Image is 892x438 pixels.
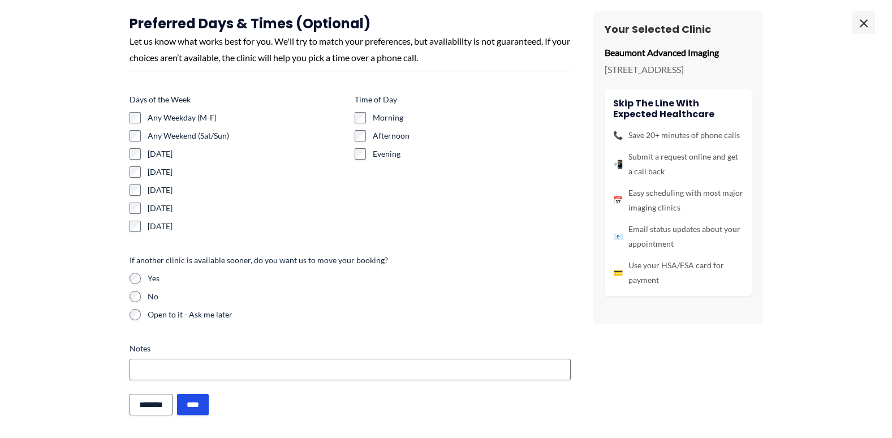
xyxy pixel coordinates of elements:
[613,98,743,119] h4: Skip the line with Expected Healthcare
[613,265,623,280] span: 💳
[613,157,623,171] span: 📲
[355,94,397,105] legend: Time of Day
[148,273,571,284] label: Yes
[613,128,743,143] li: Save 20+ minutes of phone calls
[130,343,571,354] label: Notes
[148,166,346,178] label: [DATE]
[373,130,571,141] label: Afternoon
[130,255,388,266] legend: If another clinic is available sooner, do you want us to move your booking?
[148,203,346,214] label: [DATE]
[373,148,571,160] label: Evening
[613,128,623,143] span: 📞
[130,33,571,66] div: Let us know what works best for you. We'll try to match your preferences, but availability is not...
[148,221,346,232] label: [DATE]
[130,15,571,32] h3: Preferred Days & Times (Optional)
[605,61,752,78] p: [STREET_ADDRESS]
[148,112,346,123] label: Any Weekday (M-F)
[613,193,623,208] span: 📅
[605,44,752,61] p: Beaumont Advanced Imaging
[148,291,571,302] label: No
[148,309,571,320] label: Open to it - Ask me later
[130,94,191,105] legend: Days of the Week
[373,112,571,123] label: Morning
[852,11,875,34] span: ×
[613,229,623,244] span: 📧
[605,23,752,36] h3: Your Selected Clinic
[148,148,346,160] label: [DATE]
[148,130,346,141] label: Any Weekend (Sat/Sun)
[613,222,743,251] li: Email status updates about your appointment
[613,258,743,287] li: Use your HSA/FSA card for payment
[613,186,743,215] li: Easy scheduling with most major imaging clinics
[613,149,743,179] li: Submit a request online and get a call back
[148,184,346,196] label: [DATE]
